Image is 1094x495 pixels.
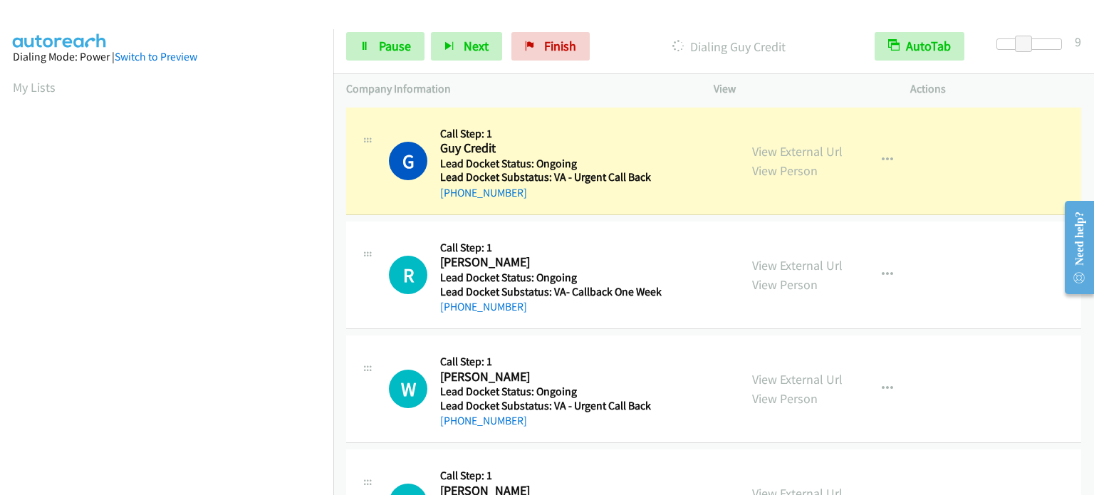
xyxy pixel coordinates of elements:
a: [PHONE_NUMBER] [440,300,527,313]
h5: Lead Docket Status: Ongoing [440,385,658,399]
h5: Lead Docket Substatus: VA- Callback One Week [440,285,662,299]
h5: Lead Docket Status: Ongoing [440,271,662,285]
button: AutoTab [875,32,964,61]
iframe: Resource Center [1053,191,1094,304]
h1: R [389,256,427,294]
h5: Call Step: 1 [440,127,658,141]
h5: Lead Docket Substatus: VA - Urgent Call Back [440,399,658,413]
p: Company Information [346,80,688,98]
h5: Call Step: 1 [440,469,658,483]
button: Next [431,32,502,61]
a: View Person [752,390,818,407]
h2: [PERSON_NAME] [440,369,658,385]
div: 9 [1075,32,1081,51]
a: View External Url [752,371,843,387]
div: The call is yet to be attempted [389,256,427,294]
p: Dialing Guy Credit [609,37,849,56]
h2: Guy Credit [440,140,658,157]
span: Pause [379,38,411,54]
a: Pause [346,32,424,61]
span: Finish [544,38,576,54]
a: View Person [752,276,818,293]
a: View External Url [752,257,843,273]
a: My Lists [13,79,56,95]
p: Actions [910,80,1081,98]
a: View External Url [752,143,843,160]
h5: Lead Docket Substatus: VA - Urgent Call Back [440,170,658,184]
h2: [PERSON_NAME] [440,254,658,271]
span: Next [464,38,489,54]
h5: Lead Docket Status: Ongoing [440,157,658,171]
h1: W [389,370,427,408]
a: View Person [752,162,818,179]
p: View [714,80,885,98]
div: The call is yet to be attempted [389,370,427,408]
h1: G [389,142,427,180]
h5: Call Step: 1 [440,241,662,255]
a: [PHONE_NUMBER] [440,414,527,427]
div: Dialing Mode: Power | [13,48,321,66]
h5: Call Step: 1 [440,355,658,369]
a: Finish [511,32,590,61]
a: [PHONE_NUMBER] [440,186,527,199]
a: Switch to Preview [115,50,197,63]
